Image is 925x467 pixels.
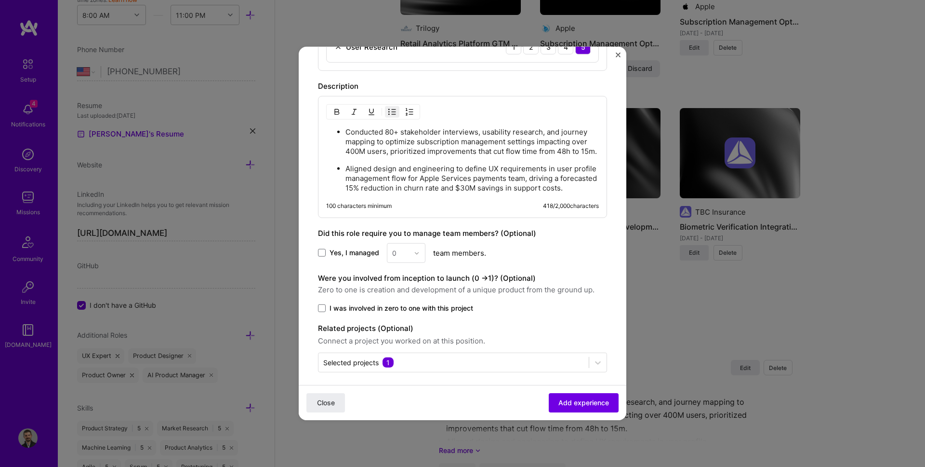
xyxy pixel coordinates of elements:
[318,229,536,238] label: Did this role require you to manage team members? (Optional)
[549,393,619,412] button: Add experience
[543,202,599,210] div: 418 / 2,000 characters
[558,39,573,55] div: 4
[318,284,607,296] span: Zero to one is creation and development of a unique product from the ground up.
[318,243,607,263] div: team members.
[506,39,521,55] div: 1
[318,323,607,334] label: Related projects (Optional)
[368,108,375,116] img: Underline
[523,39,539,55] div: 2
[334,43,342,51] img: Remove
[326,202,392,210] div: 100 characters minimum
[330,248,379,258] span: Yes, I managed
[306,393,345,412] button: Close
[345,127,599,156] p: Conducted 80+ stakeholder interviews, usability research, and journey mapping to optimize subscri...
[318,274,536,283] label: Were you involved from inception to launch (0 - > 1)? (Optional)
[558,398,609,408] span: Add experience
[575,39,591,55] div: 5
[541,39,556,55] div: 3
[333,108,341,116] img: Bold
[330,303,473,313] span: I was involved in zero to one with this project
[318,82,358,91] label: Description
[345,164,599,193] p: Aligned design and engineering to define UX requirements in user profile management flow for Appl...
[383,357,394,368] span: 1
[406,108,413,116] img: OL
[346,41,397,52] div: User Research
[323,357,394,368] div: Selected projects
[318,335,607,347] span: Connect a project you worked on at this position.
[388,108,396,116] img: UL
[317,398,335,408] span: Close
[350,108,358,116] img: Italic
[616,53,621,63] button: Close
